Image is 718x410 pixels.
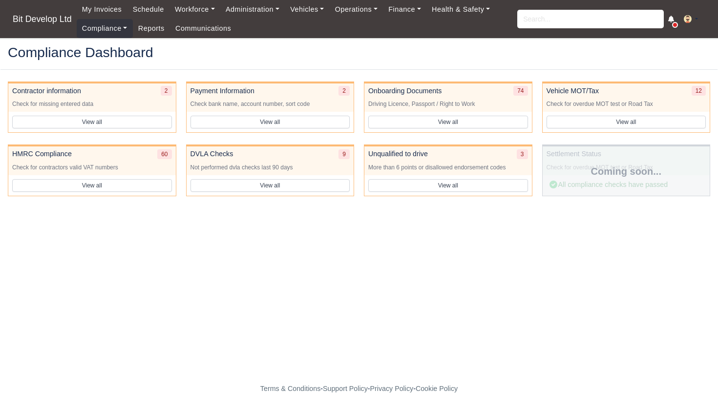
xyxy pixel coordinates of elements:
[338,149,350,159] span: 9
[81,383,637,394] div: - - -
[323,385,368,392] a: Support Policy
[190,162,350,173] div: Not performed dvla checks last 90 days
[370,385,414,392] a: Privacy Policy
[368,148,528,160] div: Unqualified to drive
[547,98,706,110] div: Check for overdue MOT test or Road Tax
[12,98,172,110] div: Check for missing entered data
[368,179,528,192] button: View all
[260,385,320,392] a: Terms & Conditions
[669,363,718,410] iframe: Chat Widget
[338,86,350,96] span: 2
[161,86,172,96] span: 2
[368,85,528,97] div: Onboarding Documents
[368,98,528,110] div: Driving Licence, Passport / Right to Work
[190,179,350,192] button: View all
[190,148,350,160] div: DVLA Checks
[416,385,458,392] a: Cookie Policy
[547,85,706,97] div: Vehicle MOT/Tax
[517,149,528,159] span: 3
[517,10,664,28] input: Search...
[12,148,172,160] div: HMRC Compliance
[190,98,350,110] div: Check bank name, account number, sort code
[133,19,170,38] a: Reports
[157,149,171,159] span: 60
[547,116,706,128] button: View all
[12,179,172,192] button: View all
[77,19,133,38] a: Compliance
[513,86,528,96] span: 74
[8,10,77,29] a: Bit Develop Ltd
[190,85,350,97] div: Payment Information
[190,116,350,128] button: View all
[12,116,172,128] button: View all
[0,38,718,69] div: Compliance Dashboard
[12,162,172,173] div: Check for contractors valid VAT numbers
[8,9,77,29] span: Bit Develop Ltd
[543,146,710,196] div: Coming soon...
[170,19,237,38] a: Communications
[12,85,172,97] div: Contractor information
[8,45,710,59] h2: Compliance Dashboard
[692,86,706,96] span: 12
[368,162,528,173] div: More than 6 points or disallowed endorsement codes
[368,116,528,128] button: View all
